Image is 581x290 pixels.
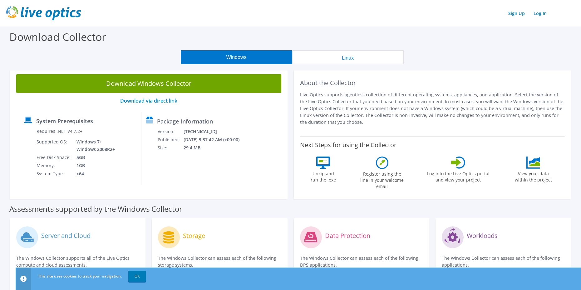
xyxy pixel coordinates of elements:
[9,30,106,44] label: Download Collector
[359,169,406,190] label: Register using the line in your welcome email
[530,9,550,18] a: Log In
[41,233,91,239] label: Server and Cloud
[37,128,82,134] label: Requires .NET V4.7.2+
[511,169,556,183] label: View your data within the project
[16,74,281,93] a: Download Windows Collector
[183,233,205,239] label: Storage
[157,144,183,152] td: Size:
[157,118,213,124] label: Package Information
[183,144,248,152] td: 29.4 MB
[128,271,146,282] a: OK
[505,9,528,18] a: Sign Up
[300,79,565,87] h2: About the Collector
[120,97,177,104] a: Download via direct link
[292,50,404,64] button: Linux
[427,169,490,183] label: Log into the Live Optics portal and view your project
[181,50,292,64] button: Windows
[36,118,93,124] label: System Prerequisites
[9,206,182,212] label: Assessments supported by the Windows Collector
[442,255,565,268] p: The Windows Collector can assess each of the following applications.
[467,233,498,239] label: Workloads
[72,153,116,162] td: 5GB
[183,128,248,136] td: [TECHNICAL_ID]
[300,141,396,149] label: Next Steps for using the Collector
[36,153,72,162] td: Free Disk Space:
[72,162,116,170] td: 1GB
[325,233,370,239] label: Data Protection
[309,169,337,183] label: Unzip and run the .exe
[36,162,72,170] td: Memory:
[16,255,139,268] p: The Windows Collector supports all of the Live Optics compute and cloud assessments.
[6,6,81,20] img: live_optics_svg.svg
[36,138,72,153] td: Supported OS:
[38,273,122,279] span: This site uses cookies to track your navigation.
[72,138,116,153] td: Windows 7+ Windows 2008R2+
[72,170,116,178] td: x64
[158,255,281,268] p: The Windows Collector can assess each of the following storage systems.
[183,136,248,144] td: [DATE] 9:37:42 AM (+00:00)
[300,255,423,268] p: The Windows Collector can assess each of the following DPS applications.
[157,136,183,144] td: Published:
[36,170,72,178] td: System Type:
[300,91,565,126] p: Live Optics supports agentless collection of different operating systems, appliances, and applica...
[157,128,183,136] td: Version:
